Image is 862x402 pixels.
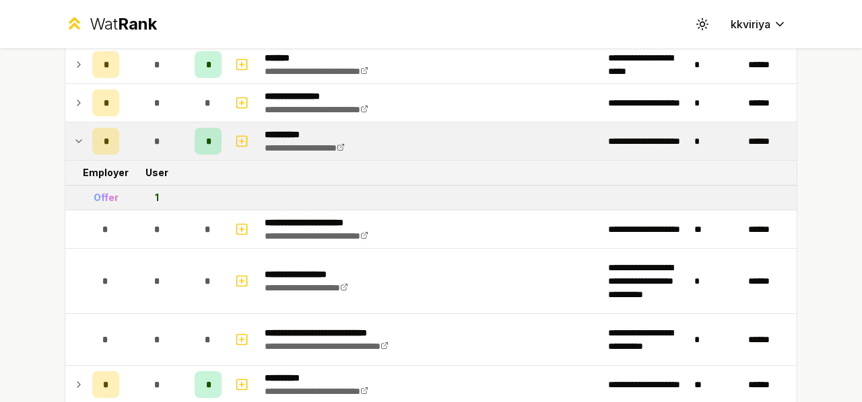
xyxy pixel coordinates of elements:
div: 1 [155,191,159,204]
div: Wat [90,13,157,35]
a: WatRank [65,13,157,35]
td: Employer [87,161,125,185]
span: Rank [118,14,157,34]
div: Offer [94,191,119,204]
span: kkviriya [731,16,770,32]
button: kkviriya [720,12,797,36]
td: User [125,161,189,185]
